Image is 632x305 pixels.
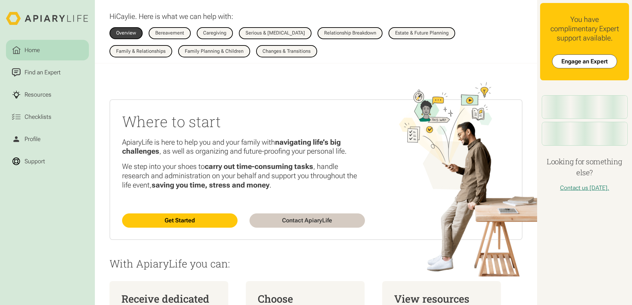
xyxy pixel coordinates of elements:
[116,49,166,54] div: Family & Relationships
[23,68,62,77] div: Find an Expert
[178,45,250,57] a: Family Planning & Children
[395,31,449,36] div: Estate & Future Planning
[540,156,629,178] h4: Looking for something else?
[6,40,89,61] a: Home
[249,213,365,227] a: Contact ApiaryLife
[388,27,455,39] a: Estate & Future Planning
[109,45,172,57] a: Family & Relationships
[122,112,365,131] h2: Where to start
[560,184,609,191] a: Contact us [DATE].
[122,162,365,190] p: We step into your shoes to , handle research and administration on your behalf and support you th...
[6,84,89,105] a: Resources
[152,181,269,189] strong: saving you time, stress and money
[155,31,184,36] div: Bereavement
[256,45,317,57] a: Changes & Transitions
[116,12,135,21] span: Caylie
[239,27,312,39] a: Serious & [MEDICAL_DATA]
[185,49,244,54] div: Family Planning & Children
[203,31,226,36] div: Caregiving
[122,138,365,156] p: ApiaryLife is here to help you and your family with , as well as organizing and future-proofing y...
[317,27,383,39] a: Relationship Breakdown
[109,27,143,39] a: Overview
[197,27,233,39] a: Caregiving
[246,31,305,36] div: Serious & [MEDICAL_DATA]
[262,49,311,54] div: Changes & Transitions
[109,258,522,269] p: With ApiaryLife you can:
[6,107,89,127] a: Checklists
[23,157,46,166] div: Support
[6,62,89,83] a: Find an Expert
[546,15,623,43] div: You have complimentary Expert support available.
[205,162,313,171] strong: carry out time-consuming tasks
[149,27,191,39] a: Bereavement
[122,138,341,156] strong: navigating life’s big challenges
[324,31,376,36] div: Relationship Breakdown
[23,113,53,121] div: Checklists
[23,90,53,99] div: Resources
[552,54,617,68] a: Engage an Expert
[23,135,42,144] div: Profile
[109,12,233,21] p: Hi . Here is what we can help with:
[6,151,89,172] a: Support
[122,213,238,227] a: Get Started
[23,46,41,55] div: Home
[6,129,89,150] a: Profile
